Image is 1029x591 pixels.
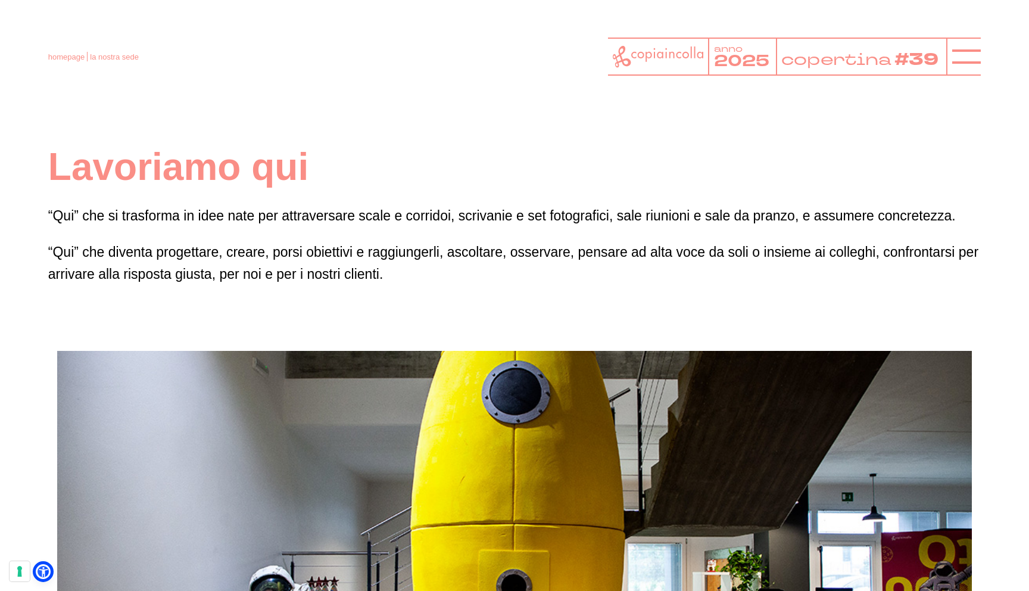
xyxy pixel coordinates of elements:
tspan: #39 [896,48,941,71]
p: “Qui” che diventa progettare, creare, porsi obiettivi e raggiungerli, ascoltare, osservare, pensa... [48,241,981,285]
tspan: anno [714,43,743,55]
a: Open Accessibility Menu [36,564,51,579]
a: homepage [48,52,85,61]
p: “Qui” che si trasforma in idee nate per attraversare scale e corridoi, scrivanie e set fotografic... [48,205,981,227]
h1: Lavoriamo qui [48,143,981,191]
tspan: copertina [781,48,893,70]
button: Le tue preferenze relative al consenso per le tecnologie di tracciamento [10,561,30,581]
tspan: 2025 [714,51,769,73]
span: la nostra sede [90,52,139,61]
